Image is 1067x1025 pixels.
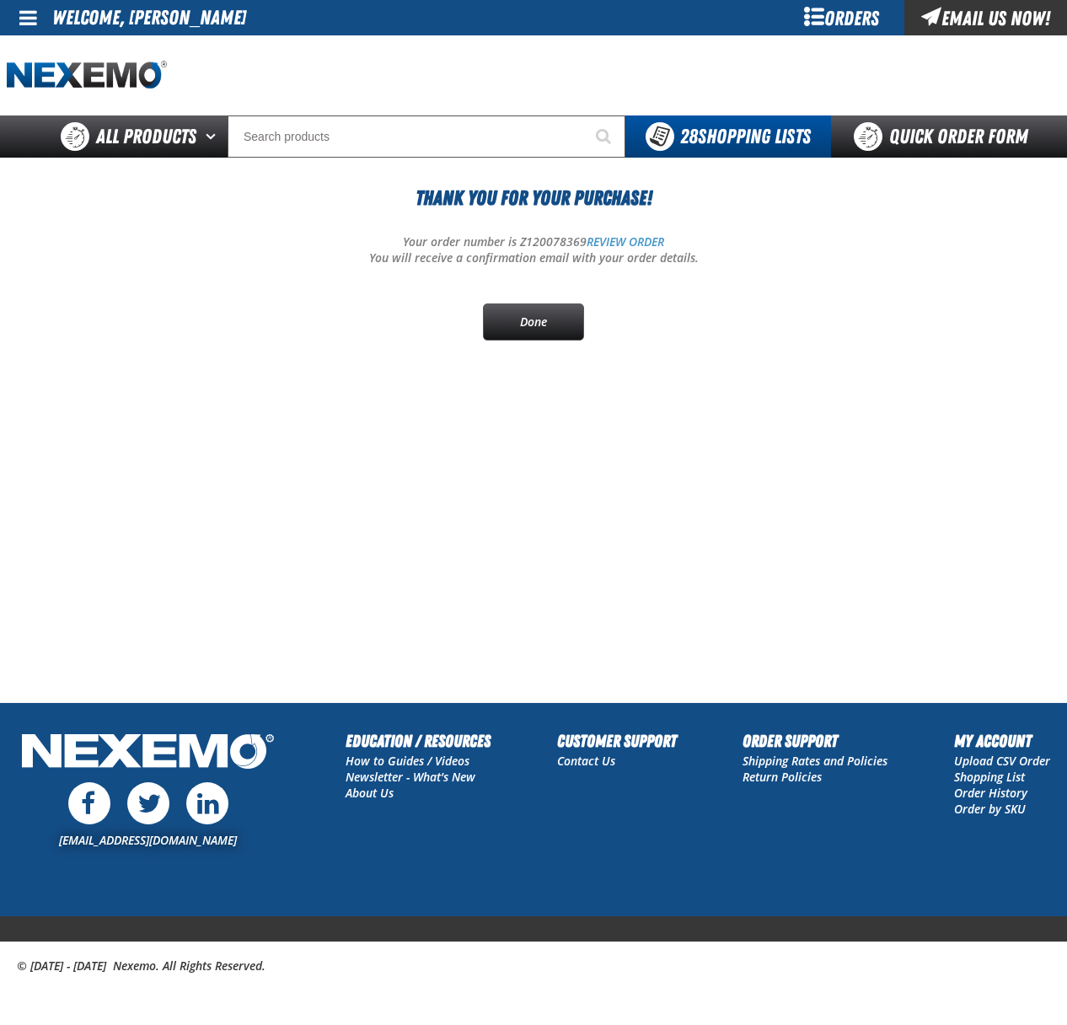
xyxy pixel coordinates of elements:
h2: Education / Resources [346,728,491,754]
img: Nexemo Logo [17,728,279,778]
span: All Products [96,121,196,152]
button: You have 28 Shopping Lists. Open to view details [625,115,831,158]
h1: Thank You For Your Purchase! [7,183,1060,213]
button: Open All Products pages [200,115,228,158]
h2: My Account [954,728,1050,754]
a: Return Policies [743,769,822,785]
a: Home [7,61,167,90]
h2: Order Support [743,728,887,754]
img: Nexemo logo [7,61,167,90]
a: Order by SKU [954,801,1026,817]
span: Shopping Lists [680,125,811,148]
p: Your order number is Z120078369 [7,234,1060,250]
input: Search [228,115,625,158]
a: About Us [346,785,394,801]
a: Newsletter - What's New [346,769,475,785]
strong: 28 [680,125,698,148]
a: Shipping Rates and Policies [743,753,887,769]
h2: Customer Support [557,728,677,754]
a: Done [483,303,584,341]
p: You will receive a confirmation email with your order details. [7,250,1060,266]
a: Order History [954,785,1027,801]
a: Quick Order Form [831,115,1059,158]
a: How to Guides / Videos [346,753,469,769]
a: Shopping List [954,769,1025,785]
a: [EMAIL_ADDRESS][DOMAIN_NAME] [59,832,237,848]
a: REVIEW ORDER [587,233,664,250]
a: Contact Us [557,753,615,769]
button: Start Searching [583,115,625,158]
a: Upload CSV Order [954,753,1050,769]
